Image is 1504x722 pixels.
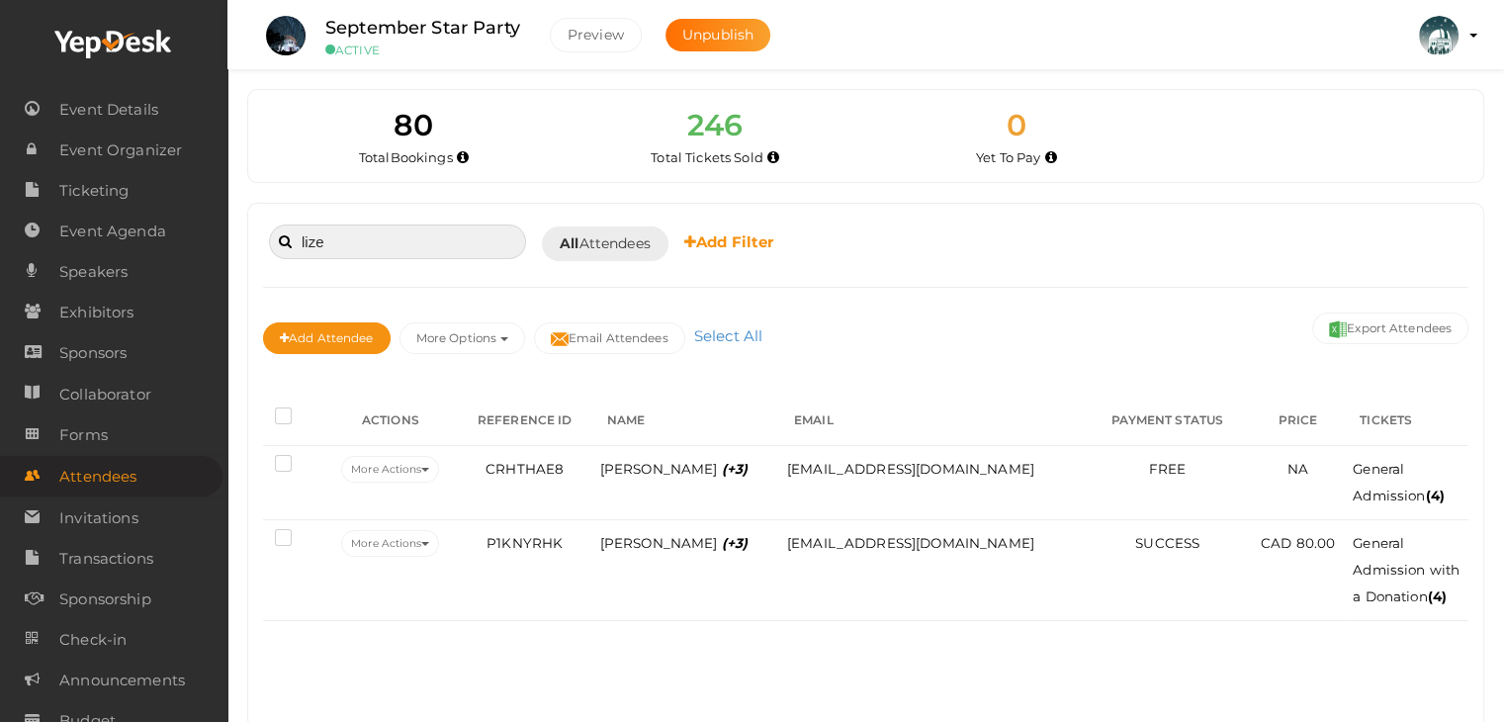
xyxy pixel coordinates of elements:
span: Sponsors [59,333,127,373]
i: Accepted and yet to make payment [1045,152,1057,163]
th: TICKETS [1348,397,1468,446]
i: Total number of tickets sold [767,152,779,163]
img: excel.svg [1329,320,1347,338]
img: mail-filled.svg [551,330,569,348]
span: General Admission with a Donation [1353,535,1460,604]
span: Invitations [59,498,138,538]
small: ACTIVE [325,43,520,57]
span: [EMAIL_ADDRESS][DOMAIN_NAME] [787,461,1034,477]
th: EMAIL [782,397,1087,446]
span: Event Organizer [59,131,182,170]
span: Unpublish [682,26,753,44]
span: Event Agenda [59,212,166,251]
input: Search attendee [269,225,526,259]
span: 246 [687,107,743,143]
button: More Actions [341,530,439,557]
b: (4) [1425,488,1444,503]
span: [EMAIL_ADDRESS][DOMAIN_NAME] [787,535,1034,551]
a: Select All [689,326,767,345]
span: Event Details [59,90,158,130]
span: Transactions [59,539,153,579]
span: [PERSON_NAME] [600,535,749,551]
span: Bookings [391,149,453,165]
span: 0 [1007,107,1026,143]
i: Total number of bookings [457,152,469,163]
button: Export Attendees [1312,313,1468,344]
span: [PERSON_NAME] [600,461,749,477]
span: REFERENCE ID [478,412,573,427]
span: 80 [394,107,433,143]
th: PRICE [1248,397,1348,446]
b: Add Filter [684,232,774,251]
th: NAME [595,397,782,446]
span: 80.00 [1261,535,1335,551]
span: Exhibitors [59,293,133,332]
span: P1KNYRHK [487,535,563,551]
span: Yet To Pay [976,149,1040,165]
label: September Star Party [325,14,520,43]
span: Ticketing [59,171,129,211]
span: FREE [1149,461,1187,477]
span: SUCCESS [1135,535,1199,551]
span: Total Tickets Sold [651,149,763,165]
img: KH323LD6_small.jpeg [1419,16,1459,55]
span: NA [1287,461,1308,477]
span: CRHTHAE8 [486,461,564,477]
button: Add Attendee [263,322,391,354]
span: Speakers [59,252,128,292]
button: Unpublish [665,19,770,51]
span: CAD [1261,535,1291,551]
span: Attendees [560,233,651,254]
i: (+3) [722,535,749,551]
i: (+3) [722,461,749,477]
span: Total [359,149,453,165]
button: Email Attendees [534,322,685,354]
button: More Options [399,322,525,354]
span: Check-in [59,620,127,660]
span: Sponsorship [59,580,151,619]
span: Forms [59,415,108,455]
span: Attendees [59,457,136,496]
span: Announcements [59,661,185,700]
b: All [560,234,578,252]
b: (4) [1428,588,1447,604]
th: PAYMENT STATUS [1087,397,1248,446]
th: ACTIONS [326,397,455,446]
img: 7MAUYWPU_small.jpeg [266,16,306,55]
button: More Actions [341,456,439,483]
button: Preview [550,18,642,52]
span: General Admission [1353,461,1445,503]
span: Collaborator [59,375,151,414]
